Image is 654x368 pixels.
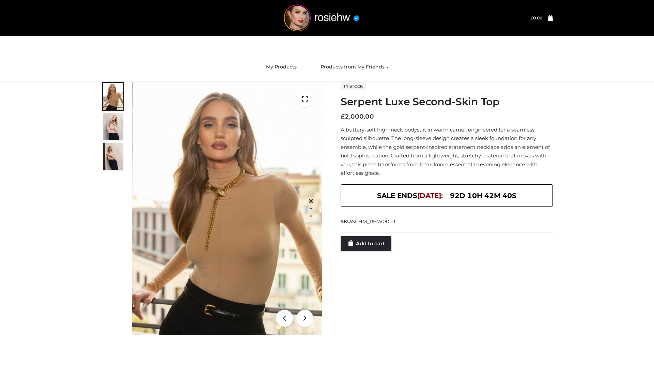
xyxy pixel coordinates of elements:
bdi: 2,000.00 [341,113,374,120]
a: Add to cart [341,236,391,251]
img: rosiehw [270,4,373,31]
span: SKU: [341,217,397,226]
a: £0.00 [530,15,542,20]
span: 92d 10h 42m 40s [450,190,516,201]
img: Screenshot-2024-10-29-at-6.25.55%E2%80%AFPM.jpg [103,113,123,140]
span: SCHM_RHW0001 [352,218,396,225]
span: In stock [341,82,366,90]
img: Screenshot-2024-10-29-at-6.26.01%E2%80%AFPM.jpg [103,83,123,110]
h1: Serpent Luxe Second-Skin Top [341,96,553,108]
span: £ [341,113,345,120]
div: SALE ENDS [341,184,553,207]
p: A buttery-soft high-neck bodysuit in warm camel, engineered for a seamless, sculpted silhouette. ... [341,125,553,178]
bdi: 0.00 [530,15,542,20]
img: Screenshot-2024-10-29-at-6.26.12%E2%80%AFPM.jpg [103,143,123,170]
img: Serpent Luxe Second-Skin Top [132,82,322,335]
span: [DATE]: [417,191,443,200]
span: £ [530,15,533,20]
a: Products from My Friends [315,60,393,75]
a: My Products [261,60,302,75]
